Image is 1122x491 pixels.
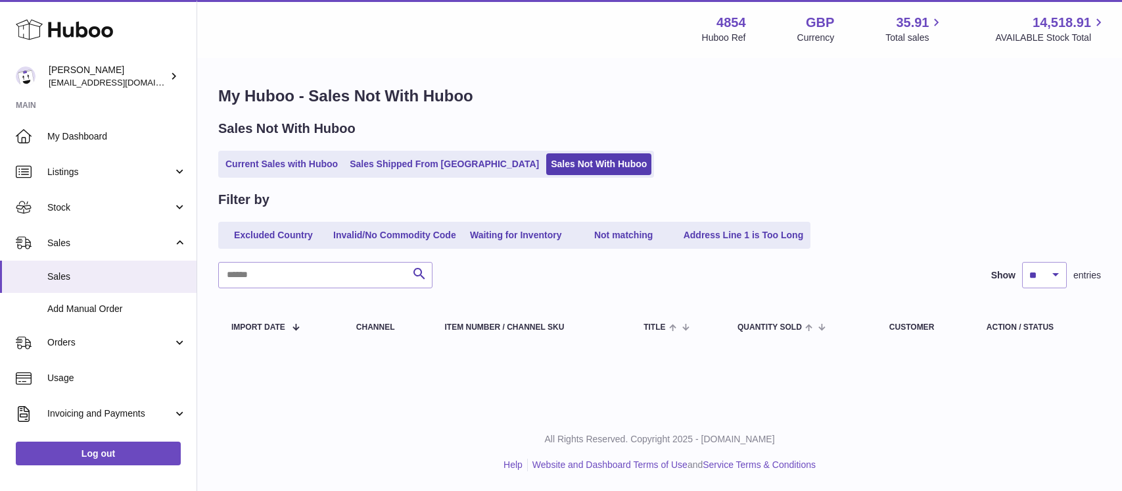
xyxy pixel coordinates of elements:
[463,224,569,246] a: Waiting for Inventory
[806,14,834,32] strong: GBP
[356,323,419,332] div: Channel
[995,14,1106,44] a: 14,518.91 AVAILABLE Stock Total
[49,77,193,88] span: [EMAIL_ADDRESS][DOMAIN_NAME]
[987,323,1088,332] div: Action / Status
[896,14,929,32] span: 35.91
[221,153,342,175] a: Current Sales with Huboo
[571,224,676,246] a: Not matching
[47,336,173,349] span: Orders
[231,323,285,332] span: Import date
[47,303,187,315] span: Add Manual Order
[797,32,835,44] div: Currency
[528,459,816,471] li: and
[49,64,167,89] div: [PERSON_NAME]
[47,201,173,214] span: Stock
[716,14,746,32] strong: 4854
[16,442,181,465] a: Log out
[885,14,944,44] a: 35.91 Total sales
[702,32,746,44] div: Huboo Ref
[991,269,1016,282] label: Show
[47,237,173,249] span: Sales
[885,32,944,44] span: Total sales
[1073,269,1101,282] span: entries
[503,459,523,470] a: Help
[1033,14,1091,32] span: 14,518.91
[532,459,688,470] a: Website and Dashboard Terms of Use
[47,166,173,178] span: Listings
[218,191,269,209] h2: Filter by
[329,224,461,246] a: Invalid/No Commodity Code
[208,433,1111,446] p: All Rights Reserved. Copyright 2025 - [DOMAIN_NAME]
[345,153,544,175] a: Sales Shipped From [GEOGRAPHIC_DATA]
[679,224,808,246] a: Address Line 1 is Too Long
[218,86,1101,107] h1: My Huboo - Sales Not With Huboo
[221,224,326,246] a: Excluded Country
[546,153,651,175] a: Sales Not With Huboo
[47,130,187,143] span: My Dashboard
[995,32,1106,44] span: AVAILABLE Stock Total
[737,323,802,332] span: Quantity Sold
[16,66,35,86] img: jimleo21@yahoo.gr
[47,271,187,283] span: Sales
[445,323,618,332] div: Item Number / Channel SKU
[703,459,816,470] a: Service Terms & Conditions
[889,323,960,332] div: Customer
[47,372,187,384] span: Usage
[47,407,173,420] span: Invoicing and Payments
[643,323,665,332] span: Title
[218,120,356,138] h2: Sales Not With Huboo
